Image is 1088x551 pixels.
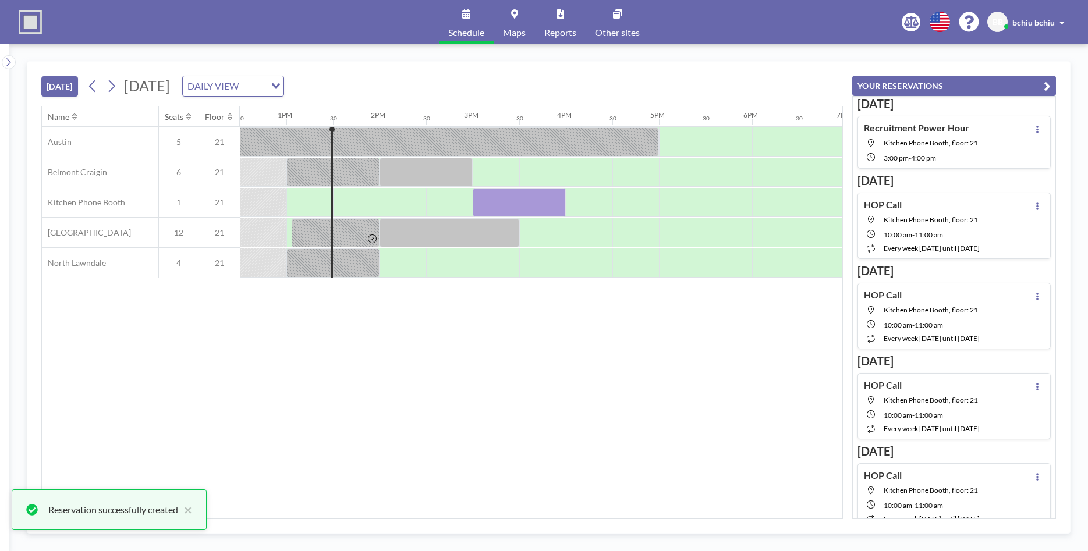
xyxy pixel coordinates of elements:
h4: HOP Call [864,289,902,301]
span: 12 [159,227,199,238]
span: every week [DATE] until [DATE] [884,334,980,343]
button: close [178,503,192,517]
span: every week [DATE] until [DATE] [884,244,980,253]
div: 5PM [650,111,665,119]
span: 21 [199,137,240,147]
span: Kitchen Phone Booth, floor: 21 [884,396,978,404]
h3: [DATE] [857,354,1051,368]
span: Kitchen Phone Booth, floor: 21 [884,305,978,314]
span: 10:00 AM [884,501,912,510]
div: 1PM [278,111,292,119]
h4: HOP Call [864,470,902,481]
span: Kitchen Phone Booth, floor: 21 [884,215,978,224]
span: - [909,154,911,162]
div: Seats [165,112,183,122]
span: 21 [199,227,240,238]
div: 3PM [464,111,479,119]
span: 3:00 PM [884,154,909,162]
div: Floor [205,112,225,122]
span: Belmont Craigin [42,167,107,177]
span: Other sites [595,28,640,37]
div: 30 [330,115,337,122]
span: - [912,411,915,420]
span: Kitchen Phone Booth, floor: 21 [884,486,978,495]
div: 30 [796,115,803,122]
div: 30 [516,115,523,122]
div: 6PM [743,111,758,119]
span: 21 [199,258,240,268]
div: Name [48,112,69,122]
span: Reports [544,28,576,37]
span: Kitchen Phone Booth [42,197,125,208]
span: - [912,230,915,239]
div: Search for option [183,76,283,96]
span: 11:00 AM [915,230,943,239]
h3: [DATE] [857,444,1051,458]
h3: [DATE] [857,173,1051,188]
button: YOUR RESERVATIONS [852,76,1056,96]
span: [DATE] [124,77,170,94]
span: 6 [159,167,199,177]
span: 5 [159,137,199,147]
input: Search for option [242,79,264,94]
div: 30 [423,115,430,122]
div: 7PM [837,111,851,119]
div: Reservation successfully created [48,503,178,517]
span: every week [DATE] until [DATE] [884,514,980,523]
div: 2PM [371,111,385,119]
span: Schedule [448,28,484,37]
span: every week [DATE] until [DATE] [884,424,980,433]
span: 11:00 AM [915,321,943,329]
span: Maps [503,28,526,37]
span: 10:00 AM [884,411,912,420]
span: 11:00 AM [915,411,943,420]
div: 30 [237,115,244,122]
span: 4 [159,258,199,268]
span: - [912,321,915,329]
span: 10:00 AM [884,321,912,329]
span: 11:00 AM [915,501,943,510]
span: Austin [42,137,72,147]
h3: [DATE] [857,97,1051,111]
img: organization-logo [19,10,42,34]
span: BB [993,17,1003,27]
h4: HOP Call [864,199,902,211]
h4: HOP Call [864,379,902,391]
span: - [912,501,915,510]
span: 21 [199,167,240,177]
button: [DATE] [41,76,78,97]
span: Kitchen Phone Booth, floor: 21 [884,138,978,147]
div: 30 [609,115,616,122]
h4: Recruitment Power Hour [864,122,969,134]
div: 30 [703,115,710,122]
span: 1 [159,197,199,208]
span: North Lawndale [42,258,106,268]
span: 4:00 PM [911,154,936,162]
span: [GEOGRAPHIC_DATA] [42,227,131,238]
span: bchiu bchiu [1012,17,1055,27]
div: 4PM [557,111,572,119]
span: 21 [199,197,240,208]
span: DAILY VIEW [185,79,241,94]
h3: [DATE] [857,264,1051,278]
span: 10:00 AM [884,230,912,239]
